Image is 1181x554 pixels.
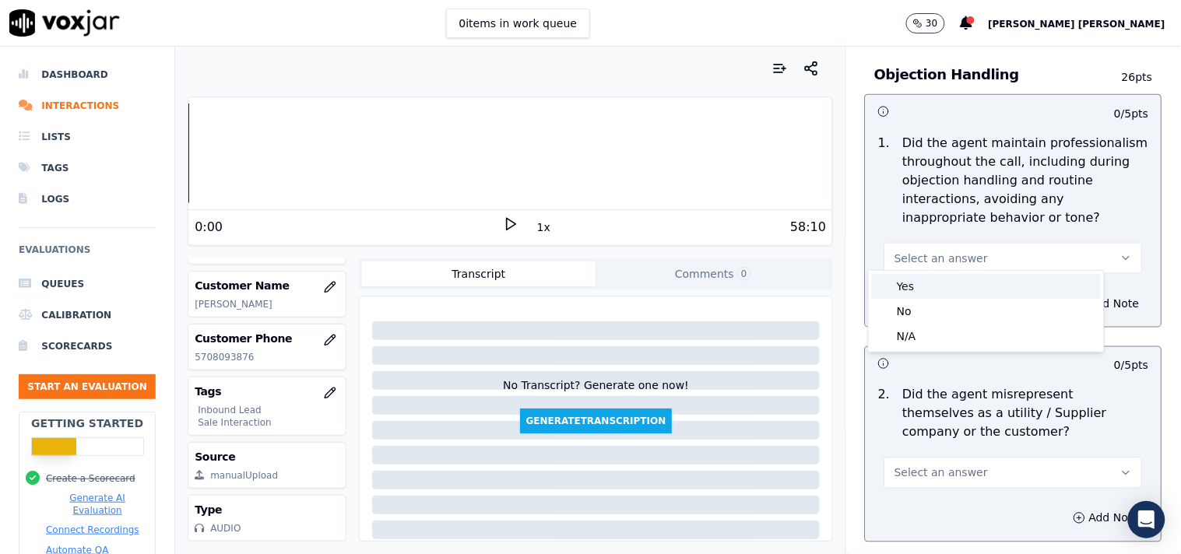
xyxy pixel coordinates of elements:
[874,65,1106,85] h3: Objection Handling
[1115,106,1149,121] p: 0 / 5 pts
[46,524,139,536] button: Connect Recordings
[1064,507,1149,529] button: Add Note
[46,492,149,517] button: Generate AI Evaluation
[989,14,1181,33] button: [PERSON_NAME] [PERSON_NAME]
[19,59,156,90] a: Dashboard
[906,13,960,33] button: 30
[895,465,988,481] span: Select an answer
[19,121,156,153] a: Lists
[926,17,937,30] p: 30
[210,469,278,482] div: manualUpload
[1115,358,1149,373] p: 0 / 5 pts
[503,377,689,408] div: No Transcript? Generate one now!
[895,251,988,266] span: Select an answer
[31,415,143,431] h2: Getting Started
[1128,501,1165,538] div: Open Intercom Messenger
[210,522,241,535] div: AUDIO
[195,331,339,346] h3: Customer Phone
[872,386,896,442] p: 2 .
[46,472,135,485] button: Create a Scorecard
[906,13,944,33] button: 30
[1064,293,1149,314] button: Add Note
[534,216,554,238] button: 1x
[195,384,339,399] h3: Tags
[19,153,156,184] a: Tags
[872,274,1101,299] div: Yes
[872,134,896,227] p: 1 .
[19,184,156,215] a: Logs
[1106,69,1153,85] p: 26 pts
[903,134,1149,227] p: Did the agent maintain professionalism throughout the call, including during objection handling a...
[9,9,120,37] img: voxjar logo
[198,416,339,429] p: Sale Interaction
[19,268,156,300] a: Queues
[362,261,596,286] button: Transcript
[195,218,223,237] div: 0:00
[19,300,156,331] a: Calibration
[872,299,1101,324] div: No
[790,218,826,237] div: 58:10
[195,502,339,517] h3: Type
[195,278,339,293] h3: Customer Name
[19,240,156,268] h6: Evaluations
[198,404,339,416] p: Inbound Lead
[195,449,339,465] h3: Source
[19,374,156,399] button: Start an Evaluation
[989,19,1165,30] span: [PERSON_NAME] [PERSON_NAME]
[903,386,1149,442] p: Did the agent misrepresent themselves as a utility / Supplier company or the customer?
[19,90,156,121] a: Interactions
[737,267,751,281] span: 0
[596,261,830,286] button: Comments
[19,331,156,362] a: Scorecards
[520,408,673,433] button: GenerateTranscription
[195,298,339,310] p: [PERSON_NAME]
[446,9,591,38] button: 0items in work queue
[195,351,339,363] p: 5708093876
[872,324,1101,349] div: N/A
